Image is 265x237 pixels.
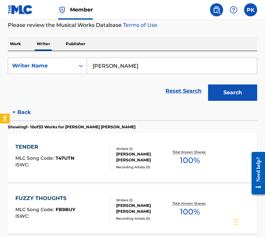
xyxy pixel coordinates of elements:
p: Showing 1 - 10 of 33 Works for [PERSON_NAME] [PERSON_NAME] [8,124,135,130]
a: FUZZY THOUGHTSMLC Song Code:FB9BUYISWC:Writers (1)[PERSON_NAME] [PERSON_NAME]Recording Artists (0... [8,185,257,234]
div: Glisser [234,212,238,232]
div: Widget de chat [232,206,265,237]
div: User Menu [244,3,257,16]
button: Search [208,84,257,101]
span: Member [70,6,93,13]
iframe: Chat Widget [232,206,265,237]
a: Public Search [210,3,223,16]
button: < Back [8,104,47,120]
span: 100 % [180,155,200,166]
div: FUZZY THOUGHTS [15,194,75,202]
form: Search Form [8,58,257,104]
p: Writer [35,37,52,51]
div: Recording Artists ( 0 ) [116,216,169,221]
iframe: Resource Center [247,146,265,200]
div: Writers ( 1 ) [116,146,169,151]
div: [PERSON_NAME] [PERSON_NAME] [116,203,169,214]
div: TENDER [15,143,74,151]
p: Publisher [64,37,87,51]
img: help [230,6,238,14]
p: Please review the Musical Works Database [8,21,257,29]
img: Top Rightsholder [58,6,66,14]
div: Recording Artists ( 0 ) [116,165,169,170]
span: T47UTN [56,155,74,161]
span: MLC Song Code : [15,155,56,161]
img: search [213,6,221,14]
a: TENDERMLC Song Code:T47UTNISWC:Writers (1)[PERSON_NAME] [PERSON_NAME]Recording Artists (0)Total K... [8,133,257,182]
div: [PERSON_NAME] [PERSON_NAME] [116,151,169,163]
img: MLC Logo [8,5,33,14]
p: Work [8,37,23,51]
p: Total Known Shares: [172,150,207,155]
div: Writers ( 1 ) [116,198,169,203]
a: Terms of Use [122,22,157,28]
span: MLC Song Code : [15,207,56,212]
p: Total Known Shares: [172,201,207,206]
span: ISWC : [15,213,31,219]
span: ISWC : [15,162,31,168]
div: Help [227,3,240,16]
span: 100 % [180,206,200,218]
span: FB9BUY [56,207,75,212]
a: Reset Search [162,84,205,98]
div: Writer Name [12,62,71,70]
